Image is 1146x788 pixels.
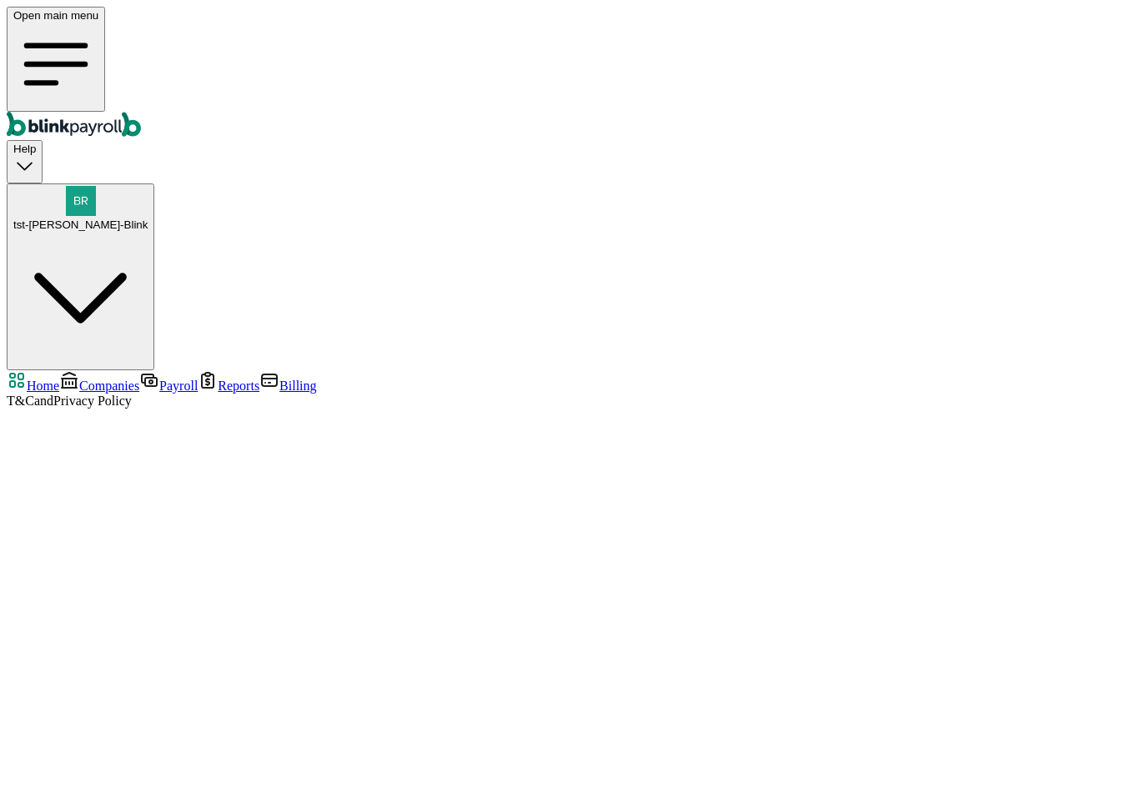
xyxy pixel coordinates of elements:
span: Payroll [159,379,198,393]
span: Open main menu [13,9,98,22]
span: Reports [218,379,259,393]
span: Companies [79,379,139,393]
a: Billing [259,379,316,393]
iframe: Chat Widget [1063,708,1146,788]
span: Privacy Policy [53,394,132,408]
button: tst-[PERSON_NAME]-Blink [7,183,154,370]
span: Help [13,143,36,155]
nav: Global [7,7,1139,140]
button: Help [7,140,43,183]
a: Home [7,379,59,393]
a: Reports [198,379,259,393]
span: Billing [279,379,316,393]
span: Home [27,379,59,393]
button: Open main menu [7,7,105,112]
a: Companies [59,379,139,393]
span: tst-[PERSON_NAME]-Blink [13,218,148,231]
a: Payroll [139,379,198,393]
nav: Sidebar [7,370,1139,409]
span: T&C [7,394,34,408]
span: and [34,394,53,408]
